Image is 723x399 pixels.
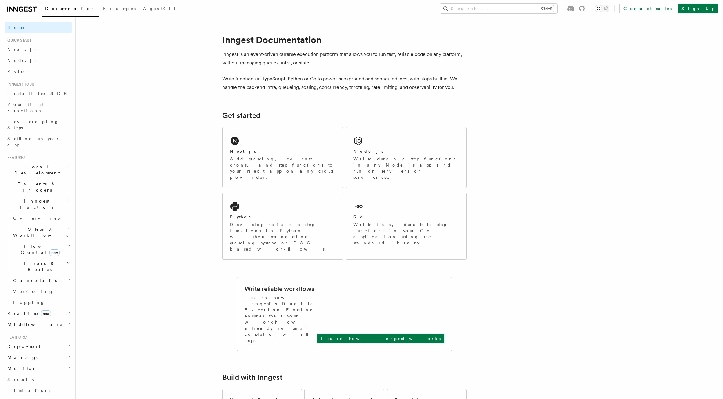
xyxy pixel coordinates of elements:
[7,377,35,382] span: Security
[7,58,36,63] span: Node.js
[595,5,609,12] button: Toggle dark mode
[5,161,72,178] button: Local Development
[5,213,72,308] div: Inngest Functions
[11,226,68,238] span: Steps & Workflows
[5,321,63,328] span: Middleware
[5,198,66,210] span: Inngest Functions
[317,334,444,343] a: Learn how Inngest works
[5,178,72,196] button: Events & Triggers
[5,363,72,374] button: Monitor
[5,164,67,176] span: Local Development
[99,2,139,16] a: Examples
[11,224,72,241] button: Steps & Workflows
[7,24,24,31] span: Home
[41,310,51,317] span: new
[13,216,76,221] span: Overview
[5,385,72,396] a: Limitations
[5,354,39,361] span: Manage
[5,44,72,55] a: Next.js
[540,5,554,12] kbd: Ctrl+K
[5,365,36,372] span: Monitor
[11,277,64,284] span: Cancellation
[5,133,72,150] a: Setting up your app
[222,111,260,120] a: Get started
[5,310,51,317] span: Realtime
[49,249,60,256] span: new
[7,69,30,74] span: Python
[13,289,53,294] span: Versioning
[5,155,25,160] span: Features
[11,286,72,297] a: Versioning
[11,213,72,224] a: Overview
[7,136,60,147] span: Setting up your app
[245,284,314,293] h2: Write reliable workflows
[11,297,72,308] a: Logging
[11,241,72,258] button: Flow Controlnew
[440,4,557,13] button: Search...Ctrl+K
[5,55,72,66] a: Node.js
[11,258,72,275] button: Errors & Retries
[7,102,44,113] span: Your first Functions
[5,196,72,213] button: Inngest Functions
[619,4,675,13] a: Contact sales
[230,214,253,220] h2: Python
[5,343,40,350] span: Deployment
[42,2,99,17] a: Documentation
[222,75,467,92] p: Write functions in TypeScript, Python or Go to power background and scheduled jobs, with steps bu...
[45,6,96,11] span: Documentation
[222,373,282,382] a: Build with Inngest
[7,47,36,52] span: Next.js
[139,2,179,16] a: AgentKit
[353,214,364,220] h2: Go
[5,308,72,319] button: Realtimenew
[11,260,66,273] span: Errors & Retries
[5,22,72,33] a: Home
[353,148,383,154] h2: Node.js
[230,148,256,154] h2: Next.js
[103,6,136,11] span: Examples
[346,127,467,188] a: Node.jsWrite durable step functions in any Node.js app and run on servers or serverless.
[5,66,72,77] a: Python
[222,127,343,188] a: Next.jsAdd queueing, events, crons, and step functions to your Next app on any cloud provider.
[222,193,343,260] a: PythonDevelop reliable step functions in Python without managing queueing systems or DAG based wo...
[5,116,72,133] a: Leveraging Steps
[353,156,459,180] p: Write durable step functions in any Node.js app and run on servers or serverless.
[5,181,67,193] span: Events & Triggers
[222,34,467,45] h1: Inngest Documentation
[11,243,67,255] span: Flow Control
[5,38,31,43] span: Quick start
[5,319,72,330] button: Middleware
[245,295,317,343] p: Learn how Inngest's Durable Execution Engine ensures that your workflow already run until complet...
[7,119,59,130] span: Leveraging Steps
[11,275,72,286] button: Cancellation
[321,335,441,342] p: Learn how Inngest works
[346,193,467,260] a: GoWrite fast, durable step functions in your Go application using the standard library.
[5,82,34,87] span: Inngest tour
[230,221,336,252] p: Develop reliable step functions in Python without managing queueing systems or DAG based workflows.
[7,91,71,96] span: Install the SDK
[5,88,72,99] a: Install the SDK
[5,341,72,352] button: Deployment
[353,221,459,246] p: Write fast, durable step functions in your Go application using the standard library.
[5,99,72,116] a: Your first Functions
[230,156,336,180] p: Add queueing, events, crons, and step functions to your Next app on any cloud provider.
[5,374,72,385] a: Security
[143,6,175,11] span: AgentKit
[5,352,72,363] button: Manage
[678,4,718,13] a: Sign Up
[5,335,27,340] span: Platform
[7,388,51,393] span: Limitations
[13,300,45,305] span: Logging
[222,50,467,67] p: Inngest is an event-driven durable execution platform that allows you to run fast, reliable code ...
